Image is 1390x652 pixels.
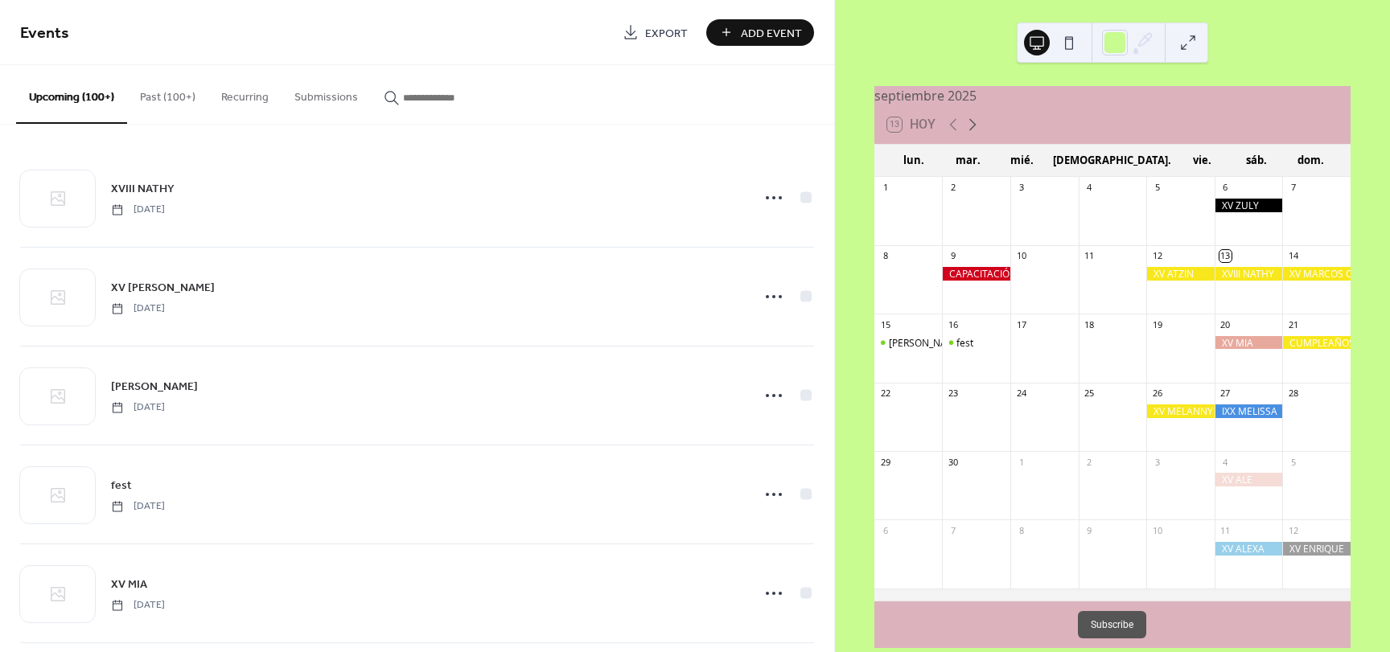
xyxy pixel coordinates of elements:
div: fest [942,336,1010,350]
div: mié. [995,145,1049,177]
a: [PERSON_NAME] [111,377,198,396]
div: 7 [1287,182,1299,194]
div: 19 [1151,318,1163,330]
span: [DATE] [111,499,165,514]
div: 6 [879,524,891,536]
div: XV ENRIQUE [1282,542,1351,556]
button: Add Event [706,19,814,46]
span: [DATE] [111,598,165,613]
div: CUMPLEAÑOS RODRIGO [1282,336,1351,350]
div: [PERSON_NAME] [889,336,964,350]
a: XV MIA [111,575,147,593]
a: XVIII NATHY [111,179,175,198]
div: 14 [1287,250,1299,262]
div: 4 [1084,182,1096,194]
button: Recurring [208,65,282,122]
div: 12 [1151,250,1163,262]
button: Past (100+) [127,65,208,122]
span: Export [645,25,688,42]
div: 30 [947,456,959,468]
div: 10 [1151,524,1163,536]
div: IXX MELISSA [1215,404,1283,418]
a: Export [611,19,700,46]
span: XV MIA [111,576,147,593]
div: XVIII NATHY [1215,267,1283,281]
div: XV ATZIN [1146,267,1215,281]
button: Upcoming (100+) [16,65,127,124]
a: fest [111,476,132,494]
div: 8 [1015,524,1027,536]
div: XV ALE [1215,473,1283,486]
span: [DATE] [111,203,165,217]
div: dom. [1284,145,1338,177]
div: 2 [947,182,959,194]
div: vie. [1175,145,1229,177]
div: XV MELANNY [1146,404,1215,418]
div: puente [874,336,943,350]
div: 20 [1219,318,1232,330]
div: XV ZULY [1215,199,1283,212]
div: mar. [941,145,995,177]
span: [DATE] [111,400,165,415]
div: 5 [1287,456,1299,468]
div: 8 [879,250,891,262]
div: 25 [1084,388,1096,400]
div: 9 [1084,524,1096,536]
div: 6 [1219,182,1232,194]
span: [PERSON_NAME] [111,379,198,396]
div: lun. [887,145,941,177]
div: 15 [879,318,891,330]
div: 10 [1015,250,1027,262]
div: 12 [1287,524,1299,536]
div: XV MARCOS CALEB [1282,267,1351,281]
div: 2 [1084,456,1096,468]
div: sáb. [1230,145,1284,177]
div: 1 [879,182,891,194]
div: 11 [1084,250,1096,262]
div: CAPACITACIÓN [942,267,1010,281]
span: XVIII NATHY [111,181,175,198]
div: 4 [1219,456,1232,468]
div: 5 [1151,182,1163,194]
div: 13 [1219,250,1232,262]
div: 27 [1219,388,1232,400]
div: [DEMOGRAPHIC_DATA]. [1049,145,1175,177]
div: 11 [1219,524,1232,536]
div: 1 [1015,456,1027,468]
div: 16 [947,318,959,330]
div: 26 [1151,388,1163,400]
div: XV MIA [1215,336,1283,350]
div: 22 [879,388,891,400]
div: 18 [1084,318,1096,330]
span: Events [20,18,69,49]
button: Submissions [282,65,371,122]
span: Add Event [741,25,802,42]
div: fest [956,336,973,350]
span: fest [111,478,132,494]
div: XV ALEXA [1215,542,1283,556]
div: septiembre 2025 [874,86,1351,105]
span: XV [PERSON_NAME] [111,280,215,297]
div: 21 [1287,318,1299,330]
div: 3 [1151,456,1163,468]
div: 23 [947,388,959,400]
div: 7 [947,524,959,536]
button: Subscribe [1078,611,1146,638]
div: 9 [947,250,959,262]
a: XV [PERSON_NAME] [111,278,215,297]
div: 17 [1015,318,1027,330]
div: 24 [1015,388,1027,400]
span: [DATE] [111,301,165,316]
div: 3 [1015,182,1027,194]
div: 29 [879,456,891,468]
div: 28 [1287,388,1299,400]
